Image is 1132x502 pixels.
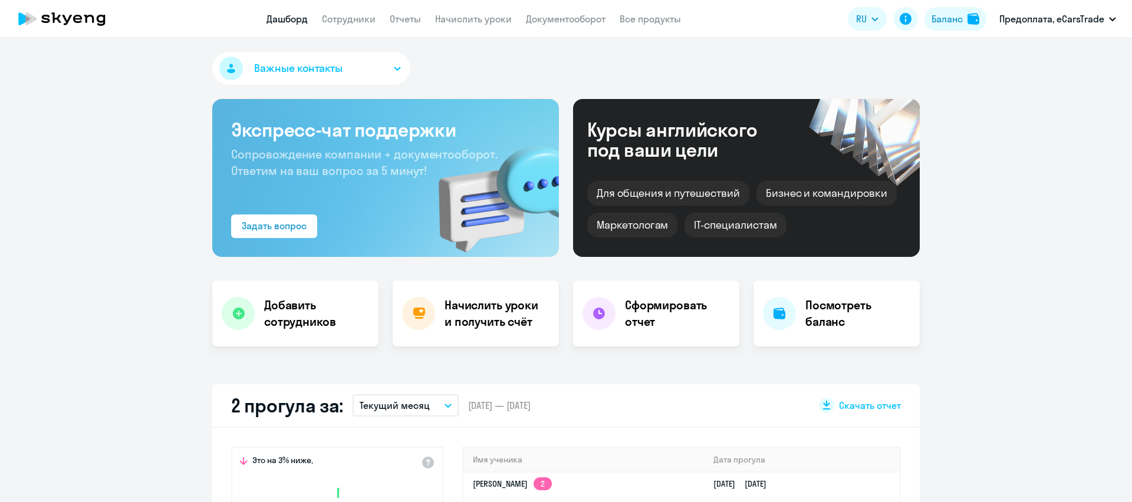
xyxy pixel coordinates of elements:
[587,213,677,237] div: Маркетологам
[704,448,900,472] th: Дата прогула
[360,398,430,412] p: Текущий месяц
[625,297,730,330] h4: Сформировать отчет
[231,118,540,141] h3: Экспресс-чат поддержки
[445,297,547,330] h4: Начислить уроки и получить счёт
[231,394,343,417] h2: 2 прогула за:
[212,52,410,85] button: Важные контакты
[526,13,606,25] a: Документооборот
[322,13,376,25] a: Сотрудники
[266,13,308,25] a: Дашборд
[353,394,459,417] button: Текущий месяц
[587,120,789,160] div: Курсы английского под ваши цели
[242,219,307,233] div: Задать вопрос
[713,478,776,489] a: [DATE][DATE]
[254,61,343,76] span: Важные контакты
[620,13,681,25] a: Все продукты
[463,448,704,472] th: Имя ученика
[468,399,531,412] span: [DATE] — [DATE]
[932,12,963,26] div: Баланс
[587,181,749,206] div: Для общения и путешествий
[756,181,897,206] div: Бизнес и командировки
[534,477,552,490] app-skyeng-badge: 2
[264,297,369,330] h4: Добавить сотрудников
[231,147,498,178] span: Сопровождение компании + документооборот. Ответим на ваш вопрос за 5 минут!
[473,478,552,489] a: [PERSON_NAME]2
[856,12,867,26] span: RU
[685,213,786,237] div: IT-специалистам
[435,13,512,25] a: Начислить уроки
[231,214,317,238] button: Задать вопрос
[924,7,986,31] button: Балансbalance
[848,7,887,31] button: RU
[839,399,901,412] span: Скачать отчет
[390,13,421,25] a: Отчеты
[252,455,313,469] span: Это на 3% ниже,
[999,12,1104,26] p: Предоплата, eCarsTrade
[422,124,559,257] img: bg-img
[968,13,979,25] img: balance
[805,297,910,330] h4: Посмотреть баланс
[993,5,1122,33] button: Предоплата, eCarsTrade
